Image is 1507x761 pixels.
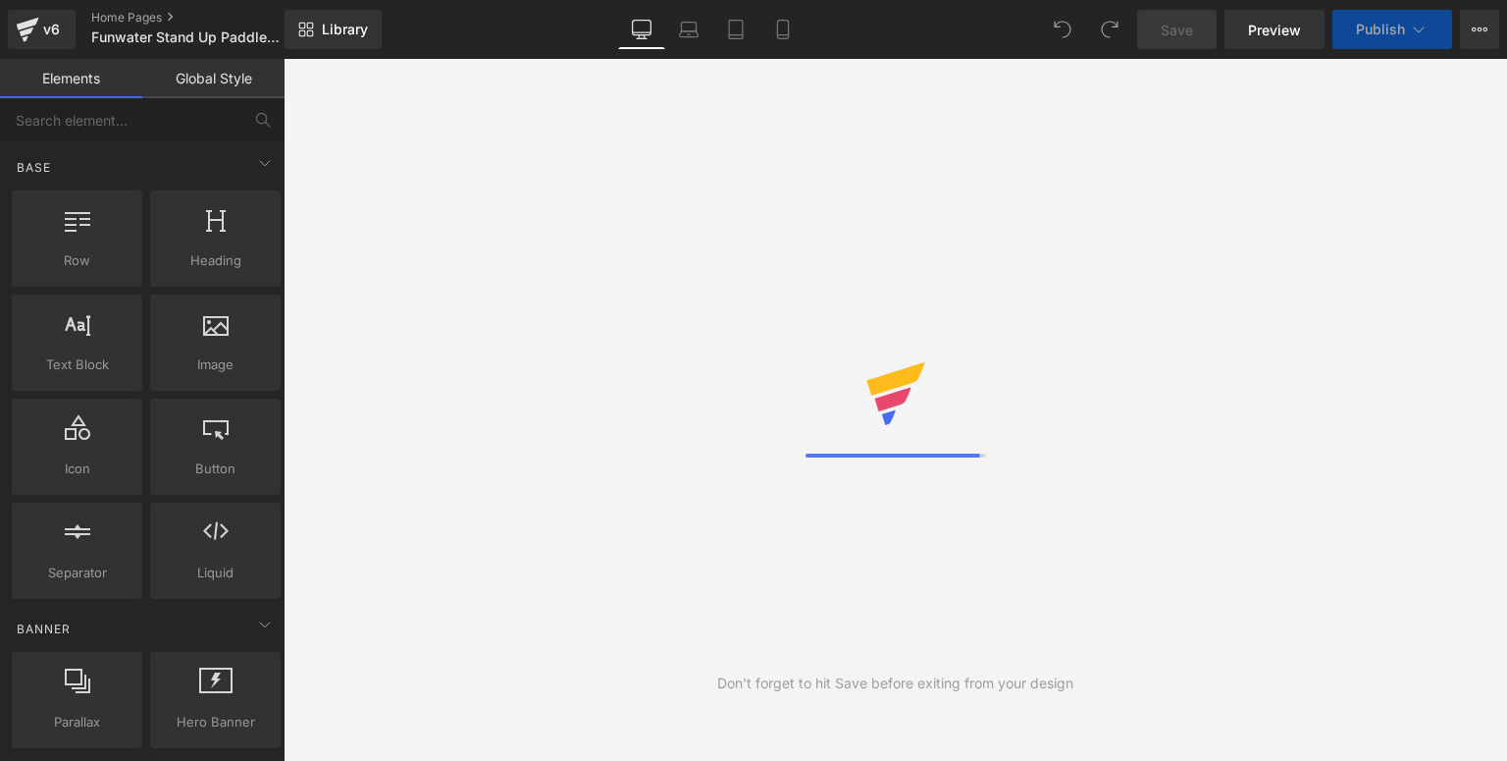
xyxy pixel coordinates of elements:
span: Base [15,158,53,177]
a: Mobile [759,10,806,49]
a: v6 [8,10,76,49]
span: Separator [18,563,136,583]
span: Library [322,21,368,38]
span: Heading [156,250,275,271]
span: Parallax [18,712,136,733]
span: Image [156,354,275,375]
span: Preview [1248,20,1301,40]
span: Hero Banner [156,712,275,733]
button: Undo [1043,10,1082,49]
a: Home Pages [91,10,317,26]
span: Icon [18,459,136,479]
span: Funwater Stand Up Paddle Board [91,29,280,45]
span: Button [156,459,275,479]
span: Text Block [18,354,136,375]
button: More [1460,10,1499,49]
span: Save [1161,20,1193,40]
span: Row [18,250,136,271]
div: v6 [39,17,64,42]
button: Redo [1090,10,1129,49]
span: Publish [1356,22,1405,37]
button: Publish [1332,10,1452,49]
a: Tablet [712,10,759,49]
a: New Library [285,10,382,49]
span: Liquid [156,563,275,583]
a: Desktop [618,10,665,49]
a: Global Style [142,59,285,98]
a: Laptop [665,10,712,49]
span: Banner [15,620,73,638]
a: Preview [1224,10,1325,49]
div: Don't forget to hit Save before exiting from your design [717,673,1073,694]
